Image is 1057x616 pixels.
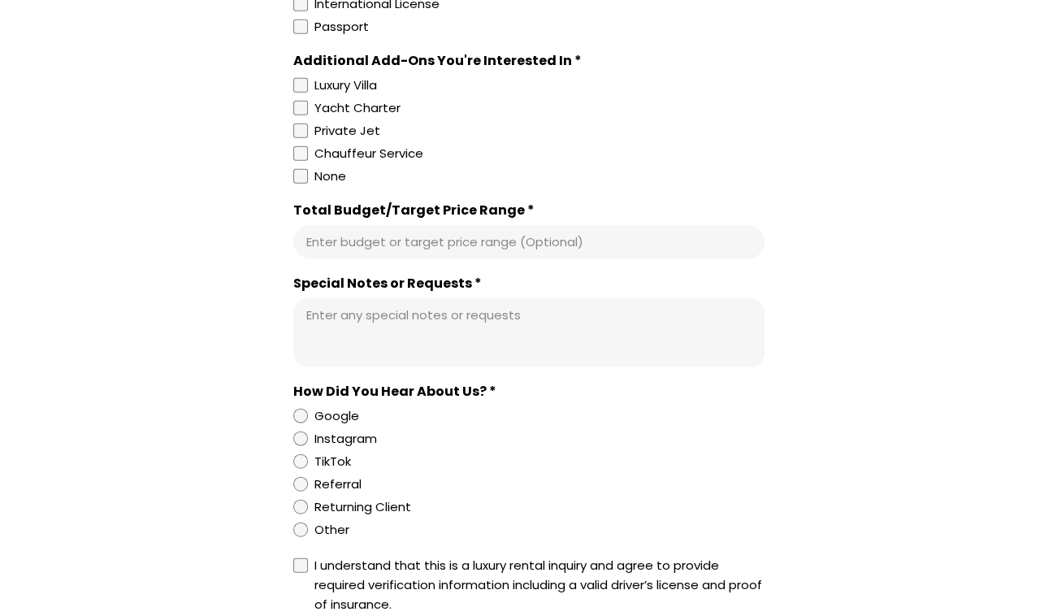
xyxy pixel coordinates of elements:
[314,452,351,471] div: TikTok
[314,17,369,37] div: Passport
[314,76,377,95] div: Luxury Villa
[314,556,765,614] div: I understand that this is a luxury rental inquiry and agree to provide required verification info...
[314,406,359,426] div: Google
[314,121,380,141] div: Private Jet
[293,53,765,69] div: Additional Add-Ons You're Interested In *
[293,275,765,292] label: Special Notes or Requests *
[293,384,765,400] div: How Did You Hear About Us? *
[314,144,423,163] div: Chauffeur Service
[306,234,752,250] input: Total Budget/Target Price Range *
[314,98,401,118] div: Yacht Charter
[314,429,377,449] div: Instagram
[293,202,765,219] label: Total Budget/Target Price Range *
[314,520,349,540] div: Other
[314,475,362,494] div: Referral
[314,497,411,517] div: Returning Client
[314,167,346,186] div: None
